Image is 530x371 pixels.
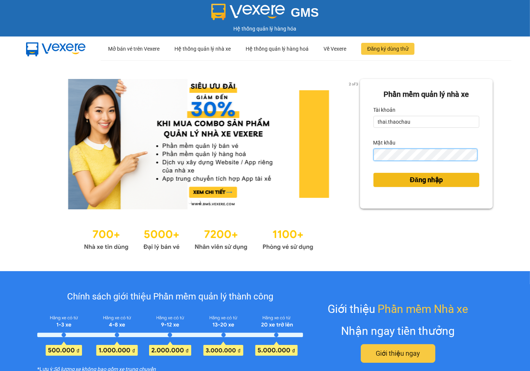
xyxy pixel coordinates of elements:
span: GMS [291,6,319,19]
button: Giới thiệu ngay [361,344,435,363]
span: Đăng nhập [410,175,443,185]
button: Đăng ký dùng thử [361,43,414,55]
div: Hệ thống quản lý hàng hoá [246,37,309,61]
li: slide item 2 [197,200,200,203]
span: Phần mềm Nhà xe [378,300,468,318]
p: 2 of 3 [347,79,360,89]
li: slide item 3 [206,200,209,203]
div: Hệ thống quản lý nhà xe [174,37,231,61]
img: mbUUG5Q.png [19,37,93,61]
button: next slide / item [350,79,360,209]
img: policy-intruduce-detail.png [37,313,303,356]
span: Giới thiệu ngay [376,348,420,359]
button: previous slide / item [37,79,48,209]
div: Về Vexere [324,37,346,61]
div: Chính sách giới thiệu Phần mềm quản lý thành công [37,290,303,304]
label: Mật khẩu [373,137,396,149]
span: Đăng ký dùng thử [367,45,408,53]
input: Tài khoản [373,116,479,128]
button: Đăng nhập [373,173,479,187]
img: logo 2 [211,4,285,20]
div: Mở bán vé trên Vexere [108,37,160,61]
div: Giới thiệu [328,300,468,318]
div: Phần mềm quản lý nhà xe [373,89,479,100]
div: Nhận ngay tiền thưởng [341,322,455,340]
a: GMS [211,11,319,17]
div: Hệ thống quản lý hàng hóa [2,25,528,33]
input: Mật khẩu [373,149,478,161]
img: Statistics.png [84,224,313,253]
li: slide item 1 [188,200,191,203]
label: Tài khoản [373,104,396,116]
